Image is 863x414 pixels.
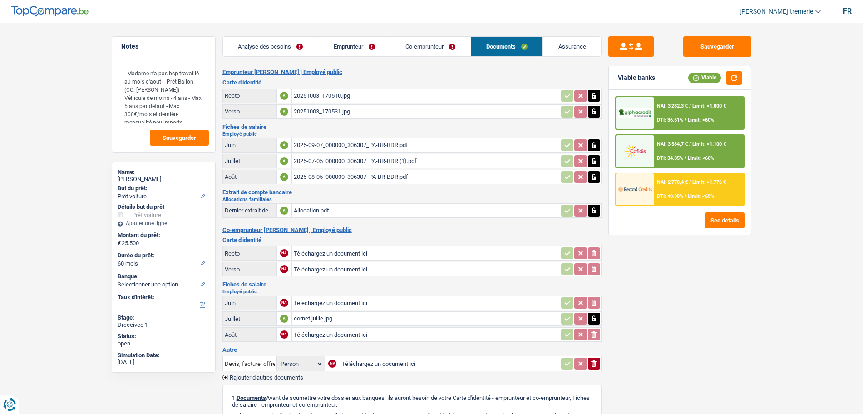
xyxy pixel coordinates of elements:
label: Montant du prêt: [118,232,208,239]
div: A [280,207,288,215]
div: 20251003_170510.jpg [294,89,558,103]
div: NA [280,330,288,339]
span: NAI: 2 778,4 € [657,179,688,185]
h2: Allocations familiales [222,197,602,202]
div: Viable banks [618,74,655,82]
label: Durée du prêt: [118,252,208,259]
span: Limit: <60% [688,155,714,161]
div: Juin [225,300,275,306]
span: Limit: >1.000 € [692,103,726,109]
h5: Notes [121,43,206,50]
div: A [280,315,288,323]
div: cornet juille.jpg [294,312,558,325]
img: Cofidis [618,143,652,159]
label: But du prêt: [118,185,208,192]
div: Allocation.pdf [294,204,558,217]
div: A [280,108,288,116]
h3: Extrait de compte bancaire [222,189,602,195]
div: Name: [118,168,210,176]
span: Limit: <60% [688,117,714,123]
h3: Autre [222,347,602,353]
h3: Carte d'identité [222,237,602,243]
div: Recto [225,92,275,99]
span: / [689,141,691,147]
div: [DATE] [118,359,210,366]
a: Emprunteur [318,37,390,56]
div: Juillet [225,158,275,164]
div: Status: [118,333,210,340]
h3: Fiches de salaire [222,281,602,287]
div: Stage: [118,314,210,321]
div: A [280,173,288,181]
span: Limit: >1.776 € [692,179,726,185]
span: DTI: 40.38% [657,193,683,199]
div: Recto [225,250,275,257]
div: Dreceived 1 [118,321,210,329]
div: 2025-08-05_000000_306307_PA-BR-BDR.pdf [294,170,558,184]
h2: Co-emprunteur [PERSON_NAME] | Employé public [222,227,602,234]
span: NAI: 3 584,7 € [657,141,688,147]
span: Limit: >1.100 € [692,141,726,147]
div: Simulation Date: [118,352,210,359]
div: NA [280,249,288,257]
span: / [685,155,686,161]
img: Record Credits [618,181,652,197]
button: See details [705,212,745,228]
div: Détails but du prêt [118,203,210,211]
span: / [689,103,691,109]
div: Août [225,331,275,338]
h2: Employé public [222,132,602,137]
div: Août [225,173,275,180]
div: NA [280,265,288,273]
span: / [689,179,691,185]
img: AlphaCredit [618,108,652,118]
a: Documents [471,37,543,56]
div: 2025-09-07_000000_306307_PA-BR-BDR.pdf [294,138,558,152]
div: fr [843,7,852,15]
div: NA [328,360,336,368]
span: Limit: <65% [688,193,714,199]
span: NAI: 3 282,3 € [657,103,688,109]
label: Taux d'intérêt: [118,294,208,301]
h2: Emprunteur [PERSON_NAME] | Employé public [222,69,602,76]
a: Analyse des besoins [223,37,318,56]
span: Sauvegarder [163,135,196,141]
label: Banque: [118,273,208,280]
span: € [118,240,121,247]
div: [PERSON_NAME] [118,176,210,183]
span: DTI: 34.35% [657,155,683,161]
span: [PERSON_NAME].tremerie [740,8,813,15]
div: A [280,141,288,149]
div: Viable [688,73,721,83]
span: Documents [237,394,266,401]
span: / [685,193,686,199]
button: Sauvegarder [150,130,209,146]
div: NA [280,299,288,307]
a: [PERSON_NAME].tremerie [732,4,821,19]
div: Ajouter une ligne [118,220,210,227]
span: Rajouter d'autres documents [230,375,303,380]
div: A [280,92,288,100]
span: / [685,117,686,123]
p: 1. Avant de soumettre votre dossier aux banques, ils auront besoin de votre Carte d'identité - em... [232,394,592,408]
div: Dernier extrait de compte pour vos allocations familiales [225,207,275,214]
h3: Carte d'identité [222,79,602,85]
div: open [118,340,210,347]
button: Sauvegarder [683,36,751,57]
div: Verso [225,266,275,273]
div: 2025-07-05_000000_306307_PA-BR-BDR (1).pdf [294,154,558,168]
div: A [280,157,288,165]
div: Verso [225,108,275,115]
h2: Employé public [222,289,602,294]
span: DTI: 36.51% [657,117,683,123]
div: Juin [225,142,275,148]
button: Rajouter d'autres documents [222,375,303,380]
div: 20251003_170531.jpg [294,105,558,118]
a: Assurance [543,37,601,56]
div: Juillet [225,315,275,322]
img: TopCompare Logo [11,6,89,17]
a: Co-emprunteur [390,37,471,56]
h3: Fiches de salaire [222,124,602,130]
